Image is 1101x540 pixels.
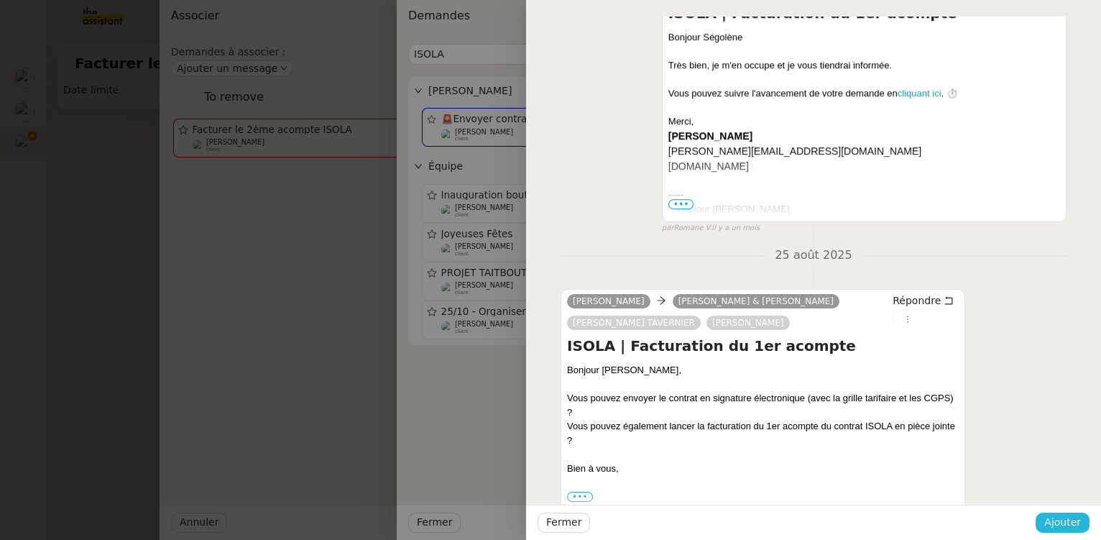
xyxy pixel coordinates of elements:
span: 25 août 2025 [763,246,863,265]
div: ----- [668,188,1060,202]
div: Bonjour Ségolène [668,30,1060,45]
button: Répondre [888,293,959,308]
span: ••• [668,199,694,209]
a: [PERSON_NAME] [567,295,650,308]
button: Fermer [538,513,590,533]
div: Bonjour [PERSON_NAME], [678,202,1060,216]
a: cliquant ici [898,88,941,99]
button: Ajouter [1036,513,1090,533]
a: [DOMAIN_NAME] [668,160,749,172]
td: [PERSON_NAME] [668,129,921,144]
div: Très bien, je m'en occupe et je vous tiendrai informée. [668,58,1060,73]
h4: ISOLA | Facturation du 1er acompte [567,336,959,356]
div: Vous pouvez envoyer le contrat en signature électronique (avec la grille tarifaire et les CGPS) ? [567,391,959,419]
a: [PERSON_NAME] & [PERSON_NAME] [673,295,839,308]
label: ••• [567,492,593,502]
small: Romane V. [662,222,760,234]
span: Répondre [893,293,941,308]
a: [PERSON_NAME] [706,316,790,329]
a: [PERSON_NAME][EMAIL_ADDRESS][DOMAIN_NAME] [668,145,921,157]
span: il y a un mois [711,222,760,234]
span: Fermer [546,514,581,531]
div: Vous pouvez également lancer la facturation du 1er acompte du contrat ISOLA en pièce jointe ? [567,419,959,447]
div: Bien à vous, [567,462,959,476]
span: Ajouter [1044,514,1081,531]
div: Bonjour [PERSON_NAME], [567,363,959,377]
span: par [662,222,674,234]
div: Vous pouvez suivre l'avancement de votre demande en . ⏱️ [668,86,1060,101]
a: [PERSON_NAME] TAVERNIER [567,316,701,329]
div: Merci, [668,114,1060,129]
